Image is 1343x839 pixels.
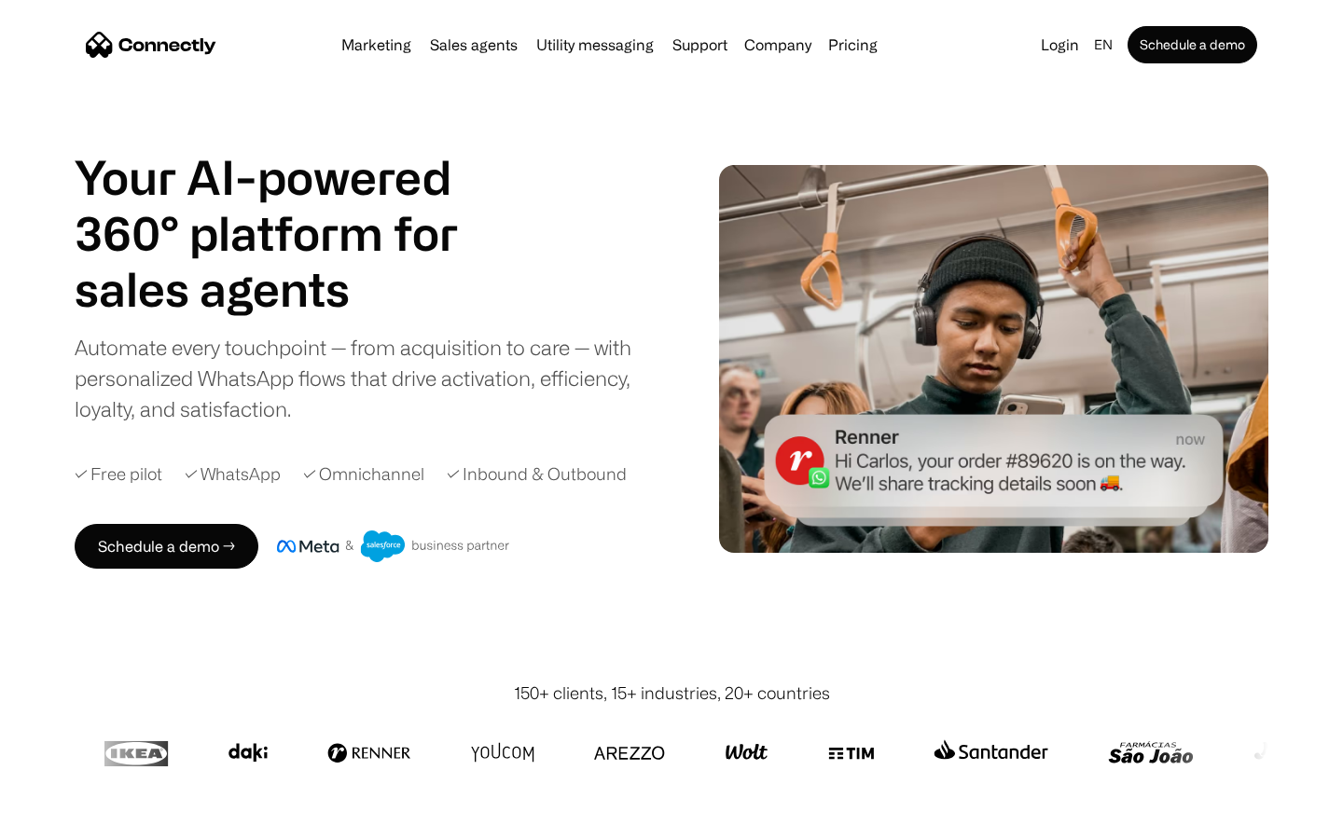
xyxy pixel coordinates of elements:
[744,32,811,58] div: Company
[422,37,525,52] a: Sales agents
[303,461,424,487] div: ✓ Omnichannel
[19,805,112,832] aside: Language selected: English
[821,37,885,52] a: Pricing
[75,461,162,487] div: ✓ Free pilot
[1033,32,1087,58] a: Login
[75,149,504,261] h1: Your AI-powered 360° platform for
[277,530,510,562] img: Meta and Salesforce business partner badge.
[514,681,830,706] div: 150+ clients, 15+ industries, 20+ countries
[1094,32,1113,58] div: en
[529,37,661,52] a: Utility messaging
[1128,26,1257,63] a: Schedule a demo
[75,332,662,424] div: Automate every touchpoint — from acquisition to care — with personalized WhatsApp flows that driv...
[185,461,281,487] div: ✓ WhatsApp
[75,524,258,569] a: Schedule a demo →
[75,261,504,317] h1: sales agents
[665,37,735,52] a: Support
[334,37,419,52] a: Marketing
[447,461,627,487] div: ✓ Inbound & Outbound
[37,806,112,832] ul: Language list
